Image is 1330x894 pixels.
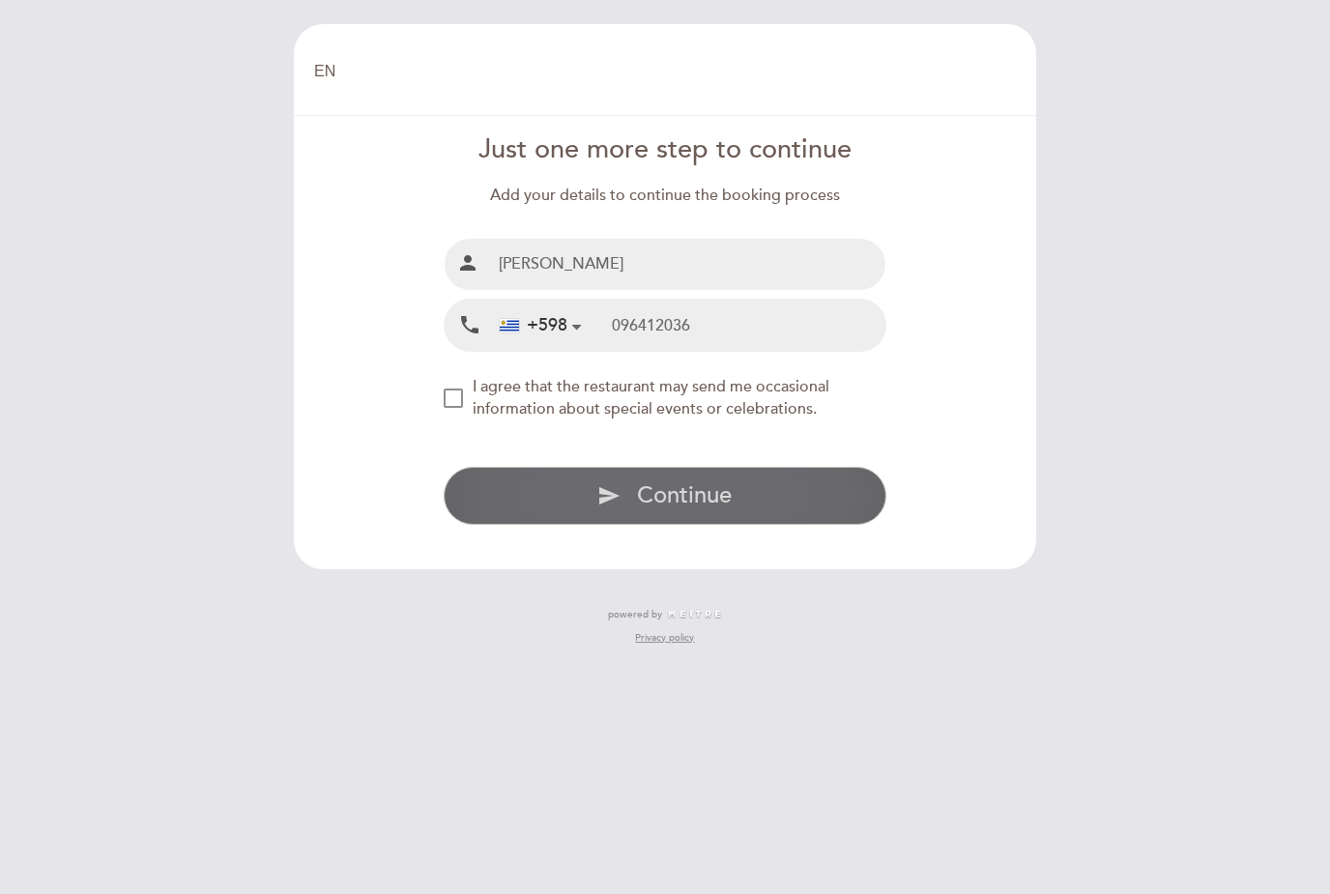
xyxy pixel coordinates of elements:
[473,377,829,418] span: I agree that the restaurant may send me occasional information about special events or celebrations.
[597,484,621,507] i: send
[667,610,722,620] img: MEITRE
[456,251,479,274] i: person
[608,608,662,621] span: powered by
[500,313,567,338] div: +598
[458,313,481,337] i: local_phone
[444,131,887,169] div: Just one more step to continue
[608,608,722,621] a: powered by
[492,301,589,350] div: Uruguay: +598
[444,185,887,207] div: Add your details to continue the booking process
[635,631,694,645] a: Privacy policy
[444,376,887,420] md-checkbox: NEW_MODAL_AGREE_RESTAURANT_SEND_OCCASIONAL_INFO
[444,467,887,525] button: send Continue
[612,300,885,351] input: Mobile Phone
[491,239,886,290] input: Name and surname
[637,481,732,509] span: Continue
